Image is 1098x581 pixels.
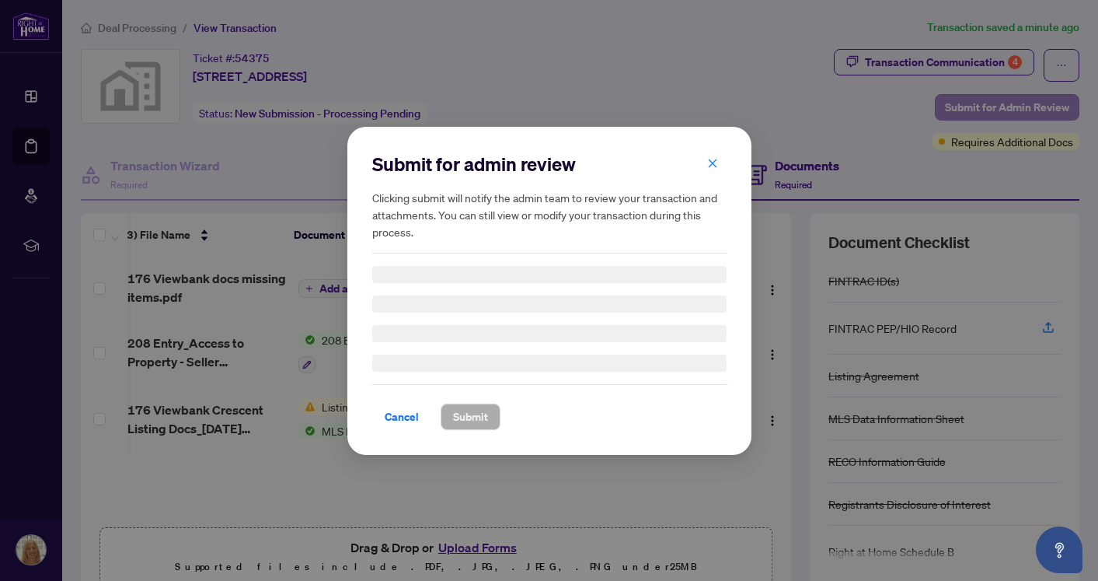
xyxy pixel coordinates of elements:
[372,152,727,177] h2: Submit for admin review
[372,404,431,430] button: Cancel
[1036,527,1082,573] button: Open asap
[385,404,419,429] span: Cancel
[372,189,727,240] h5: Clicking submit will notify the admin team to review your transaction and attachments. You can st...
[707,157,718,168] span: close
[441,404,500,430] button: Submit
